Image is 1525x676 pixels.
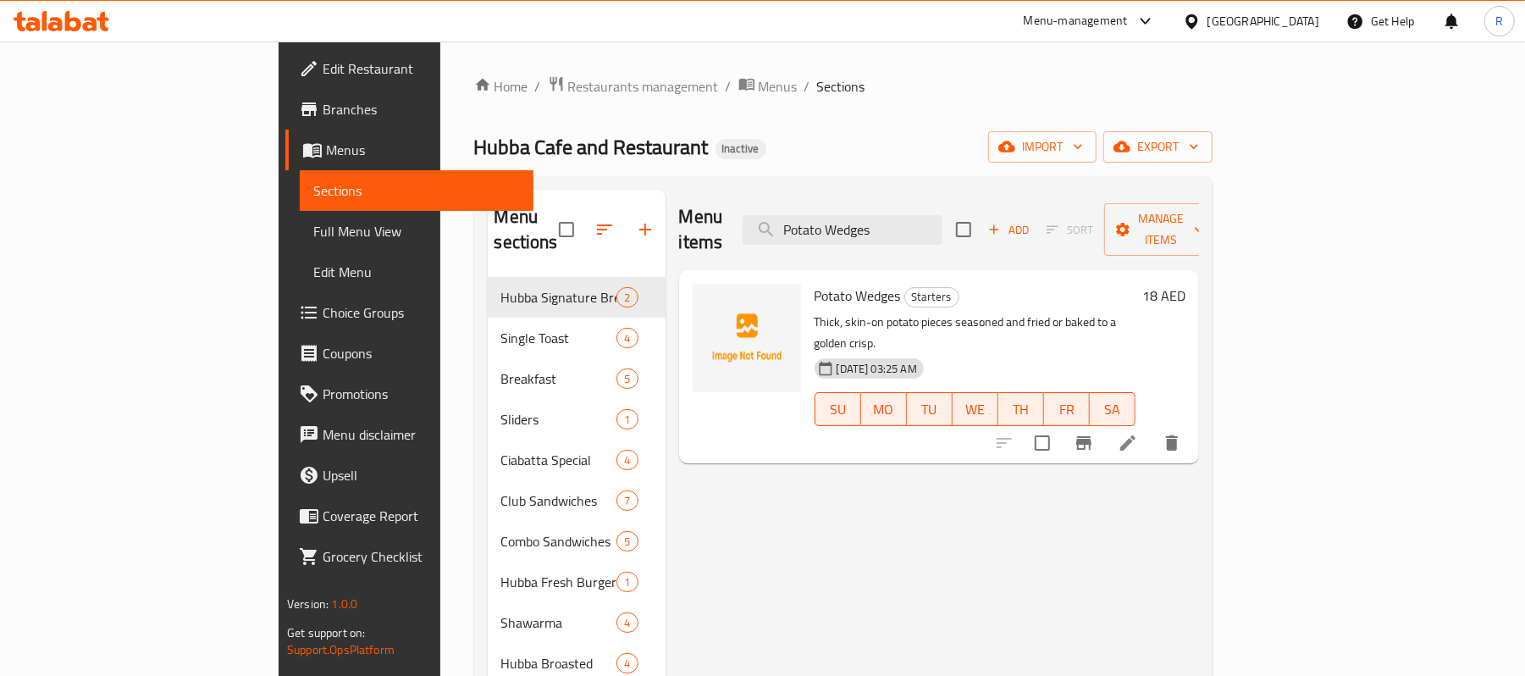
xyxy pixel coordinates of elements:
span: Edit Menu [313,262,520,282]
h6: 18 AED [1142,284,1185,308]
span: Hubba Signature Breakfast [501,287,617,308]
span: Promotions [323,384,520,404]
span: 4 [617,330,637,346]
div: Ciabatta Special [501,450,617,470]
span: Select all sections [549,212,584,247]
span: Club Sandwiches [501,490,617,511]
div: Combo Sandwiches [501,531,617,551]
span: Select section first [1036,217,1104,243]
button: Add section [625,209,666,250]
div: items [616,328,638,348]
span: Branches [323,99,520,119]
a: Grocery Checklist [285,536,533,577]
button: delete [1152,423,1192,463]
span: Manage items [1118,208,1204,251]
button: export [1103,131,1213,163]
button: TU [907,392,953,426]
span: Coverage Report [323,506,520,526]
span: SA [1097,397,1129,422]
span: Get support on: [287,622,365,644]
span: Restaurants management [568,76,719,97]
span: 1 [617,574,637,590]
button: import [988,131,1097,163]
a: Sections [300,170,533,211]
div: items [616,450,638,470]
div: Breakfast5 [488,358,666,399]
span: Potato Wedges [815,283,901,308]
span: 7 [617,493,637,509]
a: Choice Groups [285,292,533,333]
li: / [726,76,732,97]
span: Hubba Cafe and Restaurant [474,128,709,166]
a: Edit menu item [1118,433,1138,453]
button: WE [953,392,998,426]
span: 4 [617,452,637,468]
a: Edit Restaurant [285,48,533,89]
div: items [616,490,638,511]
span: Upsell [323,465,520,485]
span: Version: [287,593,329,615]
span: 4 [617,656,637,672]
li: / [804,76,810,97]
span: Sections [313,180,520,201]
a: Support.OpsPlatform [287,639,395,661]
div: Breakfast [501,368,617,389]
button: SA [1090,392,1135,426]
div: items [616,368,638,389]
div: items [616,572,638,592]
span: SU [822,397,854,422]
button: FR [1044,392,1090,426]
span: 1.0.0 [331,593,357,615]
button: SU [815,392,861,426]
div: Ciabatta Special4 [488,440,666,480]
span: [DATE] 03:25 AM [830,361,924,377]
span: Add item [981,217,1036,243]
span: Select to update [1025,425,1060,461]
p: Thick, skin-on potato pieces seasoned and fried or baked to a golden crisp. [815,312,1135,354]
div: [GEOGRAPHIC_DATA] [1207,12,1319,30]
span: MO [868,397,900,422]
button: Manage items [1104,203,1218,256]
button: Branch-specific-item [1064,423,1104,463]
a: Menus [738,75,798,97]
a: Restaurants management [548,75,719,97]
span: Sliders [501,409,617,429]
div: items [616,531,638,551]
span: Grocery Checklist [323,546,520,567]
span: Sections [817,76,865,97]
a: Promotions [285,374,533,414]
span: 4 [617,615,637,631]
div: items [616,653,638,673]
span: Choice Groups [323,302,520,323]
div: Club Sandwiches7 [488,480,666,521]
button: TH [998,392,1044,426]
span: TU [914,397,946,422]
div: Hubba Fresh Burger1 [488,562,666,602]
div: Sliders1 [488,399,666,440]
span: Add [986,220,1031,240]
span: Inactive [716,141,766,156]
a: Menus [285,130,533,170]
a: Edit Menu [300,252,533,292]
span: WE [959,397,992,422]
span: export [1117,136,1199,158]
span: Hubba Broasted [501,653,617,673]
span: FR [1051,397,1083,422]
a: Coverage Report [285,496,533,536]
a: Coupons [285,333,533,374]
span: Hubba Fresh Burger [501,572,617,592]
input: search [743,215,942,245]
span: Single Toast [501,328,617,348]
a: Branches [285,89,533,130]
div: items [616,409,638,429]
span: Edit Restaurant [323,58,520,79]
span: Select section [946,212,981,247]
span: Full Menu View [313,221,520,241]
div: Inactive [716,139,766,159]
span: Menus [759,76,798,97]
